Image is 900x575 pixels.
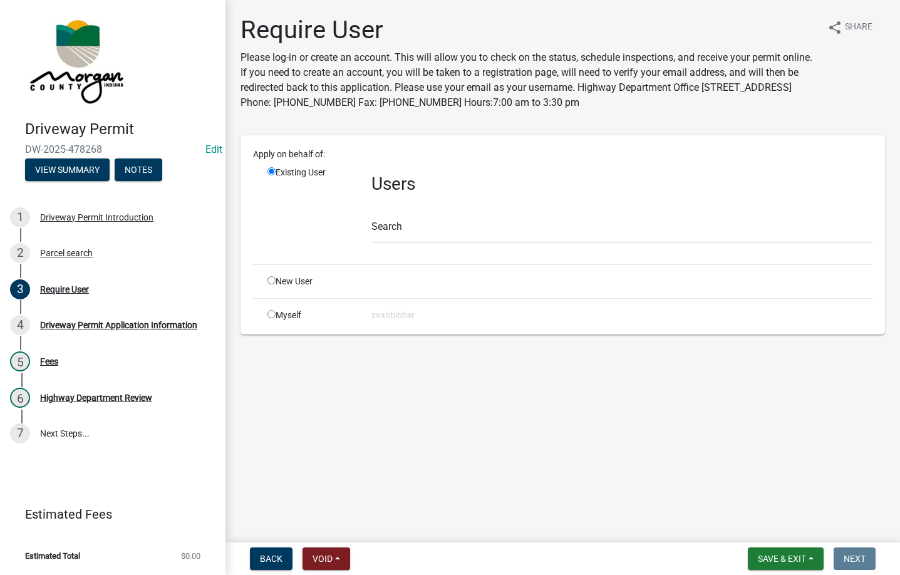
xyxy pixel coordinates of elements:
[844,554,866,564] span: Next
[115,165,162,175] wm-modal-confirm: Notes
[241,50,817,110] p: Please log-in or create an account. This will allow you to check on the status, schedule inspecti...
[10,351,30,371] div: 5
[303,547,350,570] button: Void
[258,166,362,254] div: Existing User
[10,279,30,299] div: 3
[758,554,806,564] span: Save & Exit
[25,552,80,560] span: Estimated Total
[40,321,197,329] div: Driveway Permit Application Information
[845,20,872,35] span: Share
[25,120,215,138] h4: Driveway Permit
[40,357,58,366] div: Fees
[115,158,162,181] button: Notes
[40,393,152,402] div: Highway Department Review
[10,388,30,408] div: 6
[827,20,842,35] i: share
[40,249,93,257] div: Parcel search
[25,13,126,107] img: Morgan County, Indiana
[834,547,876,570] button: Next
[25,158,110,181] button: View Summary
[371,174,872,195] h3: Users
[181,552,200,560] span: $0.00
[258,309,362,322] div: Myself
[313,554,333,564] span: Void
[205,143,222,155] wm-modal-confirm: Edit Application Number
[258,275,362,288] div: New User
[10,243,30,263] div: 2
[748,547,824,570] button: Save & Exit
[817,15,882,39] button: shareShare
[10,315,30,335] div: 4
[241,15,817,45] h1: Require User
[25,143,200,155] span: DW-2025-478268
[40,213,153,222] div: Driveway Permit Introduction
[25,165,110,175] wm-modal-confirm: Summary
[244,148,882,161] div: Apply on behalf of:
[10,502,205,527] a: Estimated Fees
[10,423,30,443] div: 7
[10,207,30,227] div: 1
[205,143,222,155] a: Edit
[260,554,282,564] span: Back
[250,547,292,570] button: Back
[40,285,89,294] div: Require User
